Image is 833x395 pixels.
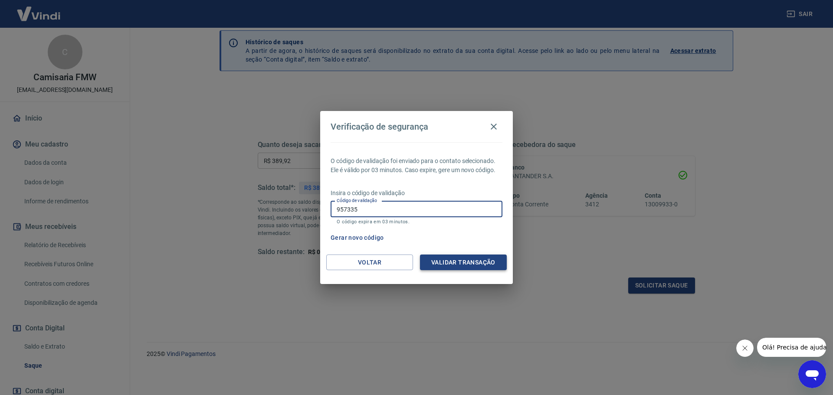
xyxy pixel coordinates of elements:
[798,360,826,388] iframe: Botão para abrir a janela de mensagens
[327,230,387,246] button: Gerar novo código
[337,219,496,225] p: O código expira em 03 minutos.
[757,338,826,357] iframe: Mensagem da empresa
[736,340,754,357] iframe: Fechar mensagem
[331,189,502,198] p: Insira o código de validação
[331,157,502,175] p: O código de validação foi enviado para o contato selecionado. Ele é válido por 03 minutos. Caso e...
[326,255,413,271] button: Voltar
[5,6,73,13] span: Olá! Precisa de ajuda?
[420,255,507,271] button: Validar transação
[331,121,428,132] h4: Verificação de segurança
[337,197,377,204] label: Código de validação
